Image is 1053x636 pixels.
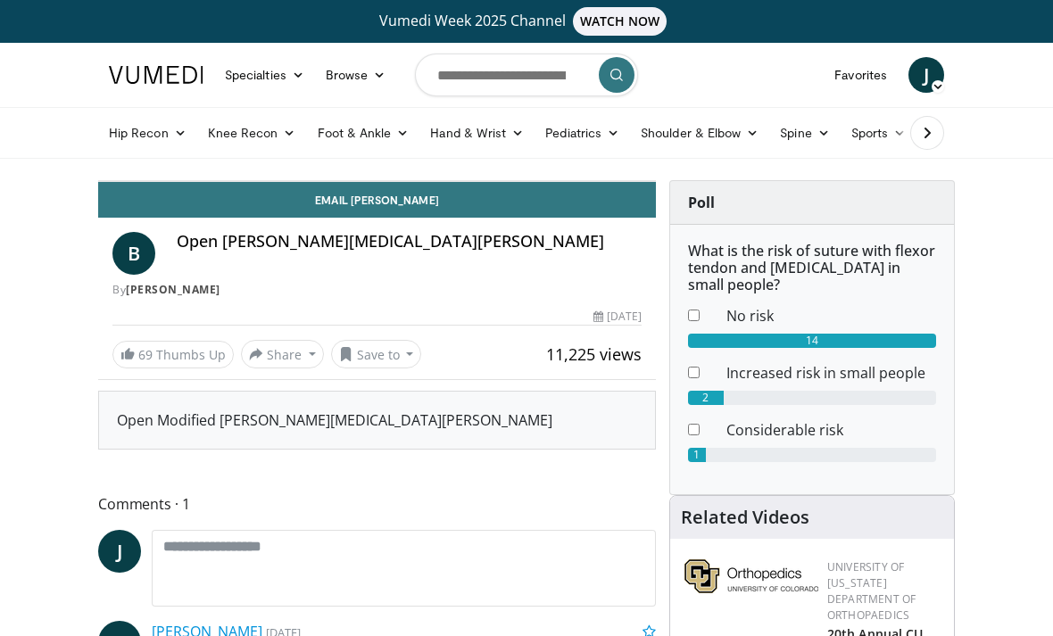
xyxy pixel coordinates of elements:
a: Pediatrics [535,115,630,151]
a: University of [US_STATE] Department of Orthopaedics [827,559,916,623]
a: [PERSON_NAME] [126,282,220,297]
a: Favorites [824,57,898,93]
a: J [98,530,141,573]
a: Specialties [214,57,315,93]
a: Knee Recon [197,115,307,151]
a: B [112,232,155,275]
span: 69 [138,346,153,363]
a: Hip Recon [98,115,197,151]
dd: No risk [713,305,949,326]
div: 14 [688,334,936,348]
button: Save to [331,340,422,368]
a: Browse [315,57,397,93]
h4: Open [PERSON_NAME][MEDICAL_DATA][PERSON_NAME] [177,232,642,252]
a: Foot & Ankle [307,115,420,151]
strong: Poll [688,193,715,212]
a: Shoulder & Elbow [630,115,769,151]
a: J [908,57,944,93]
h6: What is the risk of suture with flexor tendon and [MEDICAL_DATA] in small people? [688,243,936,294]
a: Vumedi Week 2025 ChannelWATCH NOW [98,7,955,36]
div: 2 [688,391,724,405]
div: 1 [688,448,706,462]
a: 69 Thumbs Up [112,341,234,368]
div: By [112,282,642,298]
span: WATCH NOW [573,7,667,36]
span: 11,225 views [546,343,642,365]
button: Share [241,340,324,368]
div: Open Modified [PERSON_NAME][MEDICAL_DATA][PERSON_NAME] [117,409,637,431]
img: VuMedi Logo [109,66,203,84]
span: Comments 1 [98,492,656,516]
a: Email [PERSON_NAME] [98,182,656,218]
input: Search topics, interventions [415,54,638,96]
dd: Considerable risk [713,419,949,441]
a: Spine [769,115,840,151]
a: Hand & Wrist [419,115,535,151]
h4: Related Videos [681,507,809,528]
img: 355603a8-37da-49b6-856f-e00d7e9307d3.png.150x105_q85_autocrop_double_scale_upscale_version-0.2.png [684,559,818,593]
div: [DATE] [593,309,642,325]
a: Sports [841,115,917,151]
dd: Increased risk in small people [713,362,949,384]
